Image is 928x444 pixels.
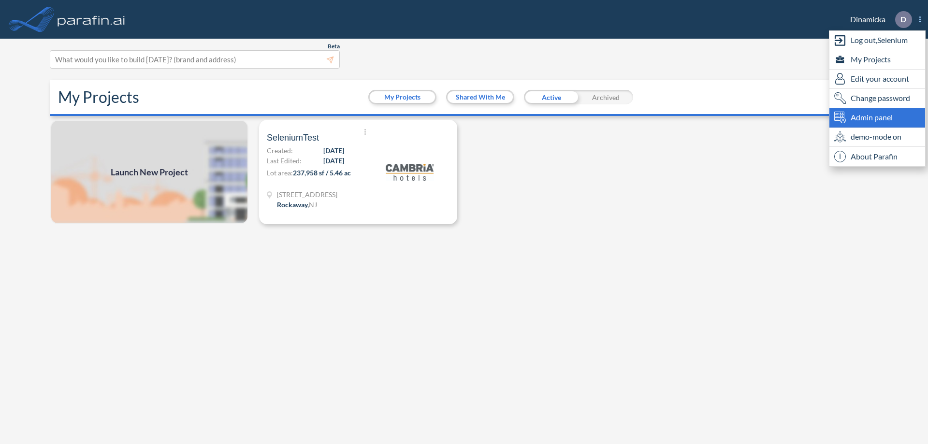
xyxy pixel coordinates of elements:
span: 237,958 sf / 5.46 ac [293,169,351,177]
img: logo [56,10,127,29]
div: Admin panel [829,108,925,128]
span: Rockaway , [277,201,309,209]
button: Shared With Me [448,91,513,103]
span: SeleniumTest [267,132,319,143]
span: NJ [309,201,317,209]
img: logo [386,148,434,196]
span: Edit your account [851,73,909,85]
span: About Parafin [851,151,898,162]
p: D [900,15,906,24]
span: Admin panel [851,112,893,123]
span: My Projects [851,54,891,65]
span: i [834,151,846,162]
span: Log out, Selenium [851,34,908,46]
div: Rockaway, NJ [277,200,317,210]
div: demo-mode on [829,128,925,147]
button: My Projects [370,91,435,103]
span: Lot area: [267,169,293,177]
a: Launch New Project [50,120,248,224]
h2: My Projects [58,88,139,106]
div: Dinamicka [836,11,921,28]
img: add [50,120,248,224]
div: About Parafin [829,147,925,166]
div: Edit user [829,70,925,89]
div: Archived [579,90,633,104]
span: Created: [267,145,293,156]
span: Launch New Project [111,166,188,179]
div: Active [524,90,579,104]
span: [DATE] [323,145,344,156]
span: Beta [328,43,340,50]
span: demo-mode on [851,131,901,143]
span: [DATE] [323,156,344,166]
span: Change password [851,92,910,104]
div: My Projects [829,50,925,70]
span: Last Edited: [267,156,302,166]
span: 321 Mt Hope Ave [277,189,337,200]
div: Change password [829,89,925,108]
div: Log out [829,31,925,50]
